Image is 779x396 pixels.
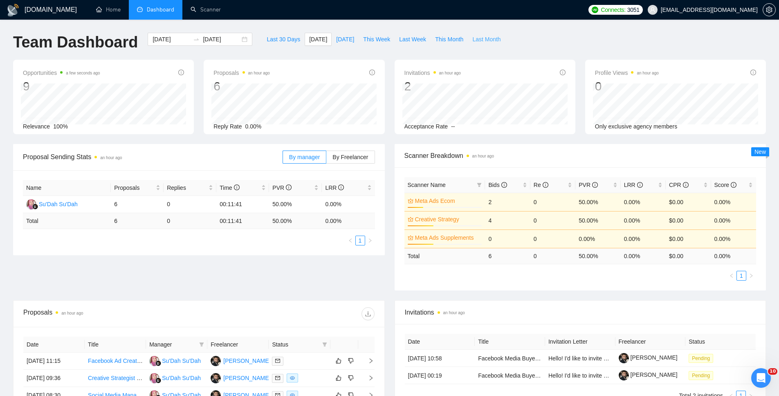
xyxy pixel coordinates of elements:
[485,211,530,229] td: 4
[405,367,475,384] td: [DATE] 00:19
[321,338,329,351] span: filter
[746,271,756,281] button: right
[211,374,270,381] a: DK[PERSON_NAME]
[289,154,320,160] span: By manager
[7,4,20,17] img: logo
[23,123,50,130] span: Relevance
[408,216,413,222] span: crown
[164,196,216,213] td: 0
[368,238,373,243] span: right
[23,180,111,196] th: Name
[619,354,678,361] a: [PERSON_NAME]
[763,3,776,16] button: setting
[405,307,756,317] span: Invitations
[23,79,100,94] div: 9
[711,229,756,248] td: 0.00%
[245,123,262,130] span: 0.00%
[32,204,38,209] img: gigradar-bm.png
[369,70,375,75] span: info-circle
[191,6,221,13] a: searchScanner
[763,7,776,13] a: setting
[501,182,507,188] span: info-circle
[286,184,292,190] span: info-circle
[322,196,375,213] td: 0.00%
[88,358,227,364] a: Facebook Ad Creative Strategist (Full Time + Bonuses)
[178,70,184,75] span: info-circle
[167,183,207,192] span: Replies
[66,71,100,75] time: a few seconds ago
[346,236,355,245] button: left
[404,68,461,78] span: Invitations
[336,35,354,44] span: [DATE]
[363,35,390,44] span: This Week
[615,334,686,350] th: Freelancer
[267,35,300,44] span: Last 30 Days
[592,182,598,188] span: info-circle
[754,148,766,155] span: New
[198,338,206,351] span: filter
[346,236,355,245] li: Previous Page
[211,356,221,366] img: DK
[415,233,480,242] a: Meta Ads Supplements
[23,152,283,162] span: Proposal Sending Stats
[530,229,575,248] td: 0
[619,371,678,378] a: [PERSON_NAME]
[149,374,201,381] a: SSu'Dah Su'Dah
[543,182,548,188] span: info-circle
[575,229,620,248] td: 0.00%
[88,375,198,381] a: Creative Strategist Needed for DTC Brands
[439,71,461,75] time: an hour ago
[621,229,666,248] td: 0.00%
[601,5,625,14] span: Connects:
[621,211,666,229] td: 0.00%
[346,356,356,366] button: dislike
[530,193,575,211] td: 0
[96,6,121,13] a: homeHome
[650,7,656,13] span: user
[211,357,270,364] a: DK[PERSON_NAME]
[451,123,455,130] span: --
[737,271,746,280] a: 1
[443,310,465,315] time: an hour ago
[147,6,174,13] span: Dashboard
[213,68,270,78] span: Proposals
[595,123,678,130] span: Only exclusive agency members
[750,70,756,75] span: info-circle
[111,196,164,213] td: 6
[262,33,305,46] button: Last 30 Days
[619,353,629,363] img: c1cTAUXJILv8DMgId_Yer0ph1tpwIArRRTAJVKVo20jyGXQuqzAC65eKa4sSvbpAQ_
[751,368,771,388] iframe: Intercom live chat
[100,155,122,160] time: an hour ago
[216,213,269,229] td: 00:11:41
[213,123,242,130] span: Reply Rate
[85,370,146,387] td: Creative Strategist Needed for DTC Brands
[322,213,375,229] td: 0.00 %
[736,271,746,281] li: 1
[560,70,566,75] span: info-circle
[478,372,649,379] a: Facebook Media Buyer Needed for Local Painting Business Agency
[731,182,736,188] span: info-circle
[269,213,322,229] td: 50.00 %
[269,196,322,213] td: 50.00%
[23,370,85,387] td: [DATE] 09:36
[322,342,327,347] span: filter
[472,35,501,44] span: Last Month
[669,182,688,188] span: CPR
[338,184,344,190] span: info-circle
[23,337,85,353] th: Date
[637,182,643,188] span: info-circle
[137,7,143,12] span: dashboard
[334,356,343,366] button: like
[475,334,545,350] th: Title
[61,311,83,315] time: an hour ago
[477,182,482,187] span: filter
[361,358,374,364] span: right
[475,367,545,384] td: Facebook Media Buyer Needed for Local Painting Business Agency
[408,182,446,188] span: Scanner Name
[361,375,374,381] span: right
[404,79,461,94] div: 2
[621,193,666,211] td: 0.00%
[746,271,756,281] li: Next Page
[408,235,413,241] span: crown
[530,248,575,264] td: 0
